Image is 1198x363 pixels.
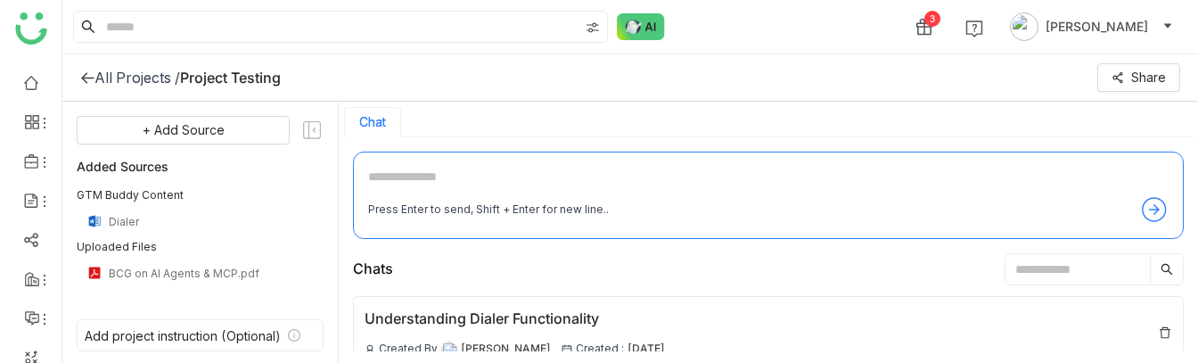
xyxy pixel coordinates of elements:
[109,267,313,280] div: BCG on AI Agents & MCP.pdf
[924,11,940,27] div: 3
[965,20,983,37] img: help.svg
[77,155,324,177] div: Added Sources
[576,341,624,358] span: Created :
[1006,12,1177,41] button: [PERSON_NAME]
[617,13,665,40] img: ask-buddy-normal.svg
[1097,63,1180,92] button: Share
[353,258,393,280] div: Chats
[77,116,290,144] button: + Add Source
[368,202,609,219] div: Press Enter to send, Shift + Enter for new line..
[586,21,600,35] img: search-type.svg
[87,214,102,228] img: docx.svg
[1158,326,1172,340] img: delete.svg
[1131,68,1166,87] span: Share
[365,308,665,330] div: Understanding Dialer Functionality
[87,266,102,280] img: pdf.svg
[441,342,457,358] img: 619b7b4f13e9234403e7079e
[461,341,551,358] span: [PERSON_NAME]
[1010,12,1038,41] img: avatar
[1046,17,1148,37] span: [PERSON_NAME]
[180,69,281,87] div: Project Testing
[77,187,324,203] div: GTM Buddy Content
[628,341,665,358] span: [DATE]
[15,12,47,45] img: logo
[143,120,225,140] span: + Add Source
[359,115,386,129] button: Chat
[94,69,180,87] div: All Projects /
[77,239,324,255] div: Uploaded Files
[109,215,313,228] div: Dialer
[85,328,281,343] div: Add project instruction (Optional)
[379,341,438,358] span: Created By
